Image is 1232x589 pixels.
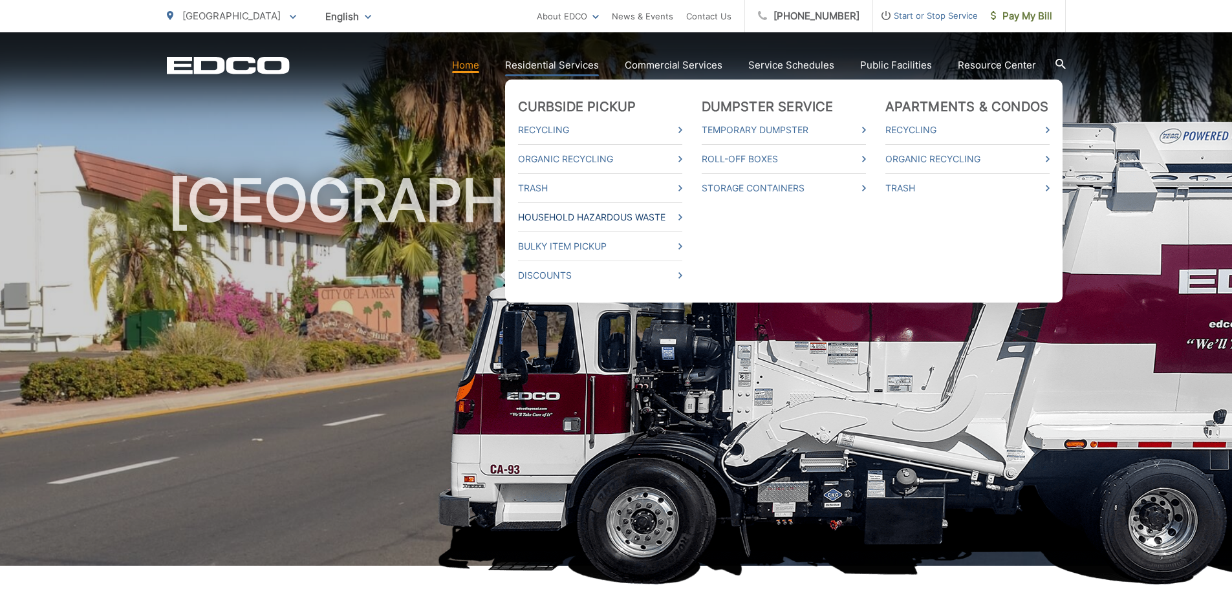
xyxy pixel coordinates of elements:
a: Apartments & Condos [885,99,1049,114]
h1: [GEOGRAPHIC_DATA] [167,168,1066,577]
a: Dumpster Service [702,99,834,114]
a: Roll-Off Boxes [702,151,866,167]
a: Bulky Item Pickup [518,239,682,254]
span: English [316,5,381,28]
a: Residential Services [505,58,599,73]
a: About EDCO [537,8,599,24]
a: Trash [518,180,682,196]
a: Service Schedules [748,58,834,73]
a: Discounts [518,268,682,283]
a: Curbside Pickup [518,99,636,114]
a: Recycling [518,122,682,138]
a: Home [452,58,479,73]
span: [GEOGRAPHIC_DATA] [182,10,281,22]
a: Commercial Services [625,58,722,73]
a: Organic Recycling [518,151,682,167]
a: Public Facilities [860,58,932,73]
a: Household Hazardous Waste [518,209,682,225]
a: Contact Us [686,8,731,24]
a: News & Events [612,8,673,24]
span: Pay My Bill [991,8,1052,24]
a: Trash [885,180,1050,196]
a: Organic Recycling [885,151,1050,167]
a: Storage Containers [702,180,866,196]
a: Resource Center [958,58,1036,73]
a: Temporary Dumpster [702,122,866,138]
a: Recycling [885,122,1050,138]
a: EDCD logo. Return to the homepage. [167,56,290,74]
